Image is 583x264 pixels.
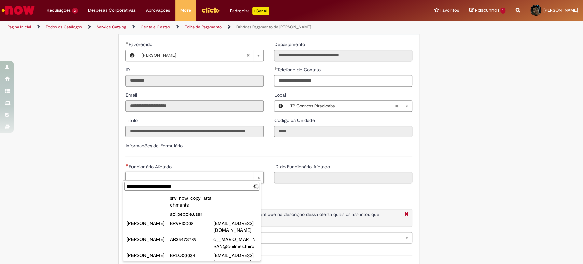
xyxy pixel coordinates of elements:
[123,192,261,261] ul: Funcionário Afetado
[170,211,213,217] div: api.people.user
[127,236,170,243] div: [PERSON_NAME]
[127,252,170,259] div: [PERSON_NAME]
[127,220,170,227] div: [PERSON_NAME]
[170,252,213,259] div: BRLO00034
[213,220,257,234] div: [EMAIL_ADDRESS][DOMAIN_NAME]
[170,220,213,227] div: BRVPI0008
[170,236,213,243] div: AR25473789
[213,236,257,250] div: c__MARIO_MARTINSAN@quilmes.third
[170,195,213,208] div: srv_now_copy_attachments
